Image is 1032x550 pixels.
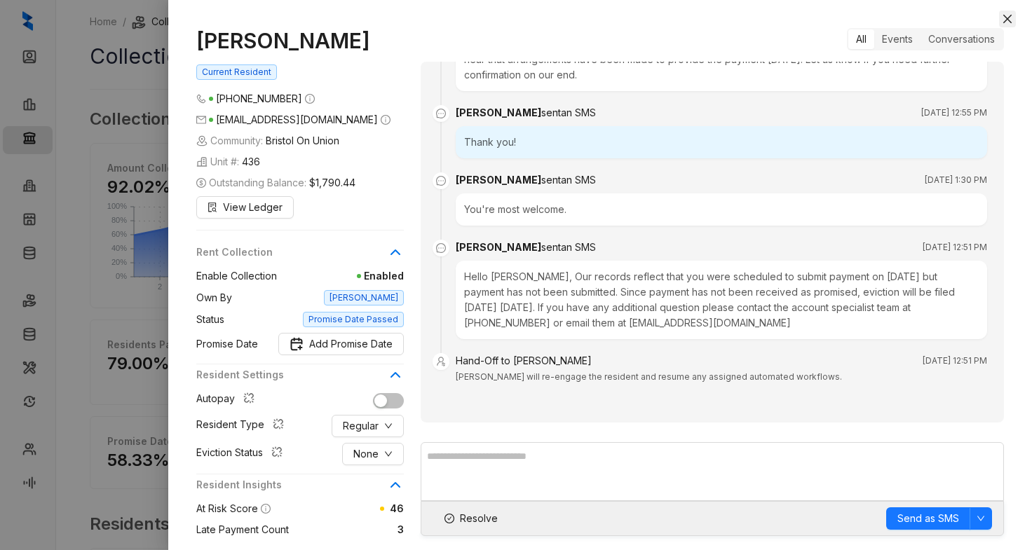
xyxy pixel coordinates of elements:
span: sent an SMS [541,106,596,118]
span: user-switch [433,353,449,370]
div: Thank you! [456,126,987,158]
span: mail [196,115,206,125]
span: [PERSON_NAME] will re-engage the resident and resume any assigned automated workflows. [456,371,842,382]
span: down [384,422,393,430]
span: Bristol On Union [266,133,339,149]
span: Status [196,312,224,327]
span: Current Resident [196,64,277,80]
span: phone [196,94,206,104]
span: info-circle [381,115,391,125]
span: Regular [343,418,379,434]
span: down [384,450,393,458]
span: [EMAIL_ADDRESS][DOMAIN_NAME] [216,114,378,125]
span: file-search [208,202,217,212]
span: Send as SMS [897,511,959,526]
span: Promise Date [196,336,258,352]
span: [DATE] 12:51 PM [923,354,987,368]
img: building-icon [196,156,208,167]
span: At Risk Score [196,502,258,514]
button: Send as SMS [886,507,970,530]
span: Resident Settings [196,367,387,383]
span: [DATE] 1:30 PM [925,173,987,187]
div: segmented control [847,28,1004,50]
span: check-circle [444,514,454,523]
span: Rent Collection [196,245,387,260]
img: building-icon [196,135,208,146]
button: Close [999,11,1016,27]
h1: [PERSON_NAME] [196,28,404,53]
span: down [977,514,985,523]
div: Rent Collection [196,245,404,268]
button: Resolve [433,507,510,530]
div: Conversations [921,29,1003,49]
span: [DATE] 12:51 PM [923,240,987,254]
div: All [848,29,874,49]
span: [DATE] 12:55 PM [921,106,987,120]
div: You're most welcome. [456,193,987,226]
span: info-circle [261,504,271,514]
span: Outstanding Balance: [196,175,355,191]
div: [PERSON_NAME] [456,105,596,121]
div: [PERSON_NAME] [456,172,596,188]
span: 436 [242,154,260,170]
span: 3 [289,522,404,537]
span: sent an SMS [541,174,596,186]
div: Autopay [196,391,260,409]
button: Regulardown [332,415,404,437]
div: Resident Type [196,417,290,435]
span: Add Promise Date [309,336,393,352]
span: message [433,240,449,256]
span: info-circle [305,94,315,104]
button: View Ledger [196,196,294,219]
div: [PERSON_NAME] [456,240,596,255]
span: Resolve [460,511,498,526]
div: Hand-Off to [PERSON_NAME] [456,353,592,369]
span: [PHONE_NUMBER] [216,92,302,104]
span: dollar [196,178,206,188]
span: Unit #: [196,154,260,170]
div: Eviction Status [196,445,288,463]
span: Own By [196,290,232,305]
div: Events [874,29,921,49]
button: Nonedown [342,443,404,465]
span: message [433,105,449,122]
span: Late Payment Count [196,522,289,537]
div: Hello [PERSON_NAME], Our records reflect that you were scheduled to submit payment on [DATE] but ... [456,261,987,339]
span: None [353,446,379,462]
span: 46 [390,502,404,514]
span: message [433,172,449,189]
span: [PERSON_NAME] [324,290,404,305]
span: $1,790.44 [309,175,355,191]
button: Promise DateAdd Promise Date [278,333,404,355]
span: Resident Insights [196,477,387,493]
span: sent an SMS [541,241,596,253]
span: Community: [196,133,339,149]
span: View Ledger [223,200,283,215]
span: close [1002,13,1013,25]
div: Resident Insights [196,477,404,501]
span: Enable Collection [196,268,277,284]
img: Promise Date [290,337,304,351]
span: Promise Date Passed [303,312,404,327]
span: Enabled [277,268,404,284]
div: Resident Settings [196,367,404,391]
